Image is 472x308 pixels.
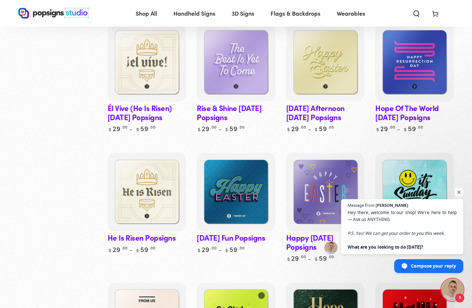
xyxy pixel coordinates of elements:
[411,260,456,272] span: Compose your reply
[331,4,371,23] a: Wearables
[130,4,163,23] a: Shop All
[232,8,254,19] span: 3D Signs
[337,8,365,19] span: Wearables
[226,4,260,23] a: 3D Signs
[286,153,365,232] a: Happy Easter PopsignsHappy Easter Popsigns
[376,203,408,207] span: [PERSON_NAME]
[108,153,186,232] a: He Is Risen PopsignsHe Is Risen Popsigns
[197,153,275,232] a: Easter Fun PopsignsEaster Fun Popsigns
[375,23,454,102] a: Hope Of The World Easter PopsignsHope Of The World Easter Popsigns
[271,8,320,19] span: Flags & Backdrops
[265,4,326,23] a: Flags & Backdrops
[375,153,454,232] a: Watercolor PopsignsWatercolor Popsigns
[197,23,275,102] a: Rise &amp; Shine Easter PopsignsRise &amp; Shine Easter Popsigns
[286,23,365,102] a: Sunday Afternoon Easter PopsignsSunday Afternoon Easter Popsigns
[441,279,463,301] a: Open chat
[108,23,186,102] a: Él Víve (He Is Risen) Easter PopsignsÉl Víve (He Is Risen) Easter Popsigns
[136,8,157,19] span: Shop All
[348,209,457,250] span: Hey there, welcome to our shop! We're here to help — Ask us ANYTHING.
[348,203,375,207] span: Message from
[455,293,465,303] span: 1
[407,5,426,21] summary: Search our site
[168,4,221,23] a: Handheld Signs
[173,8,215,19] span: Handheld Signs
